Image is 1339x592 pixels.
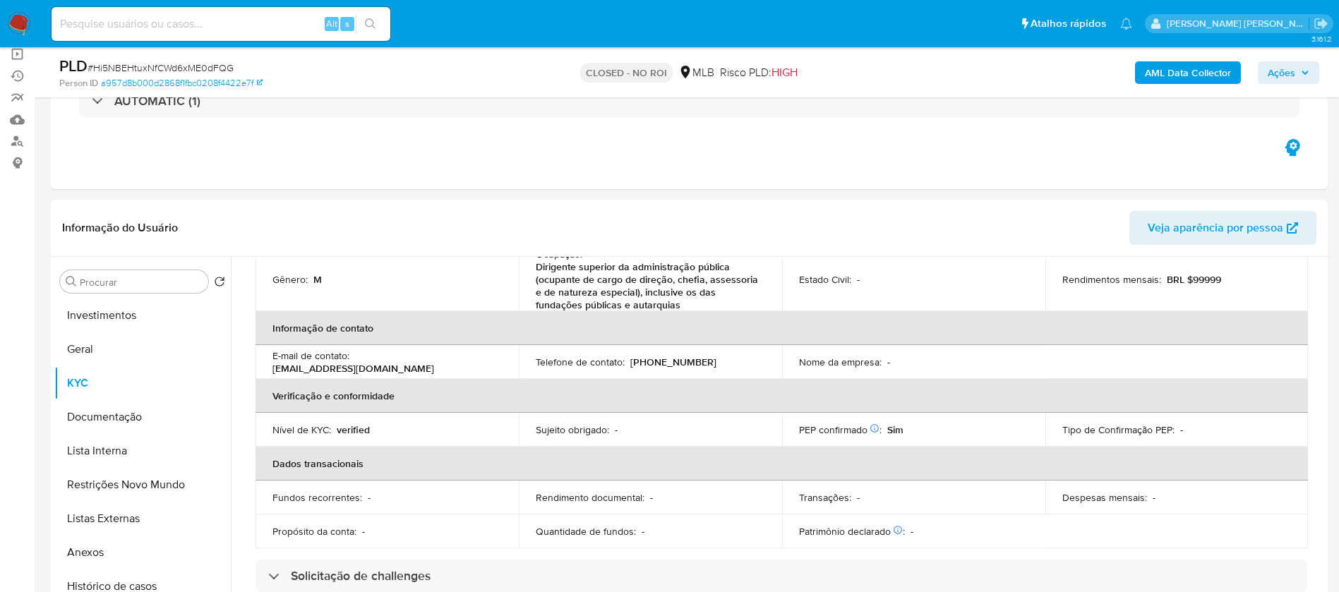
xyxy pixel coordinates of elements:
b: PLD [59,54,88,77]
p: Sim [887,423,903,436]
button: Restrições Novo Mundo [54,468,231,502]
button: Documentação [54,400,231,434]
a: Notificações [1120,18,1132,30]
p: Quantidade de fundos : [536,525,636,538]
p: Transações : [799,491,851,504]
span: Alt [326,17,337,30]
button: Retornar ao pedido padrão [214,276,225,291]
p: - [857,273,860,286]
a: Sair [1314,16,1328,31]
p: - [362,525,365,538]
p: - [857,491,860,504]
span: 3.161.2 [1311,33,1332,44]
div: Solicitação de challenges [256,560,1307,592]
p: - [887,356,890,368]
p: Nível de KYC : [272,423,331,436]
p: Rendimento documental : [536,491,644,504]
th: Dados transacionais [256,447,1308,481]
span: s [345,17,349,30]
h3: Solicitação de challenges [291,568,431,584]
input: Procurar [80,276,203,289]
p: PEP confirmado : [799,423,882,436]
span: Atalhos rápidos [1031,16,1106,31]
p: verified [337,423,370,436]
span: Ações [1268,61,1295,84]
p: Telefone de contato : [536,356,625,368]
p: Patrimônio declarado : [799,525,905,538]
p: - [368,491,371,504]
p: andreia.almeida@mercadolivre.com [1167,17,1309,30]
p: [EMAIL_ADDRESS][DOMAIN_NAME] [272,362,434,375]
p: - [911,525,913,538]
input: Pesquise usuários ou casos... [52,15,390,33]
h1: Informação do Usuário [62,221,178,235]
span: # Hi5NBEHtuxNfCWd6xME0dFQG [88,61,234,75]
button: search-icon [356,14,385,34]
p: - [1153,491,1155,504]
span: HIGH [771,64,798,80]
th: Informação de contato [256,311,1308,345]
button: Investimentos [54,298,231,332]
p: Sujeito obrigado : [536,423,609,436]
button: Procurar [66,276,77,287]
p: - [1180,423,1183,436]
p: Propósito da conta : [272,525,356,538]
p: Nome da empresa : [799,356,882,368]
p: - [650,491,653,504]
button: Lista Interna [54,434,231,468]
div: AUTOMATIC (1) [79,85,1299,117]
h3: AUTOMATIC (1) [114,93,200,109]
div: MLB [678,65,714,80]
p: Tipo de Confirmação PEP : [1062,423,1175,436]
p: Estado Civil : [799,273,851,286]
button: KYC [54,366,231,400]
p: Despesas mensais : [1062,491,1147,504]
span: Risco PLD: [720,65,798,80]
b: AML Data Collector [1145,61,1231,84]
a: a957d8b000d2868f1fbc0208f4422e7f [101,77,263,90]
span: Veja aparência por pessoa [1148,211,1283,245]
p: E-mail de contato : [272,349,349,362]
button: Listas Externas [54,502,231,536]
button: Anexos [54,536,231,569]
p: - [642,525,644,538]
button: Veja aparência por pessoa [1129,211,1316,245]
th: Verificação e conformidade [256,379,1308,413]
p: Fundos recorrentes : [272,491,362,504]
p: [PHONE_NUMBER] [630,356,716,368]
button: Ações [1258,61,1319,84]
button: Geral [54,332,231,366]
p: BRL $99999 [1167,273,1221,286]
b: Person ID [59,77,98,90]
p: Gênero : [272,273,308,286]
p: Dirigente superior da administração pública (ocupante de cargo de direção, chefia, assessoria e d... [536,260,759,311]
button: AML Data Collector [1135,61,1241,84]
p: M [313,273,322,286]
p: CLOSED - NO ROI [580,63,673,83]
p: Rendimentos mensais : [1062,273,1161,286]
p: - [615,423,618,436]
